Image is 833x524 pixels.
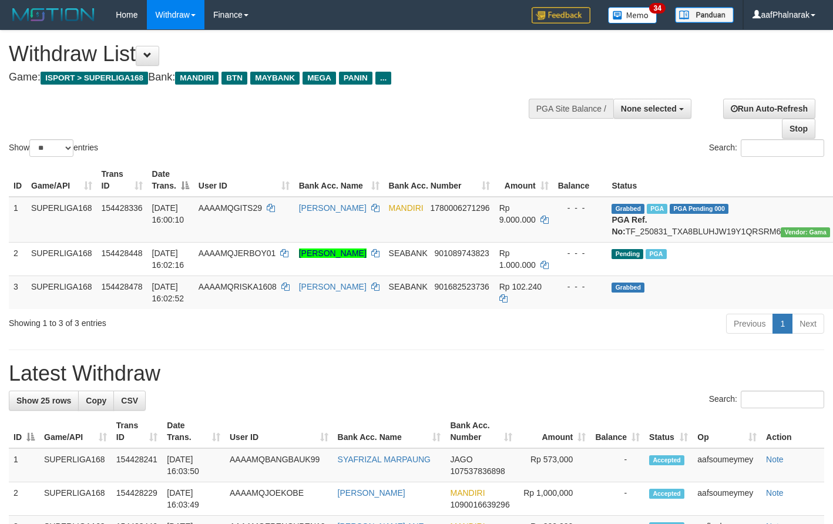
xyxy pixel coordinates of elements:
span: ... [375,72,391,85]
td: AAAAMQBANGBAUK99 [225,448,333,482]
div: - - - [558,202,603,214]
td: aafsoumeymey [693,482,761,516]
span: MEGA [303,72,336,85]
span: [DATE] 16:02:16 [152,248,184,270]
span: Grabbed [612,204,644,214]
a: [PERSON_NAME] [299,203,367,213]
a: [PERSON_NAME] [299,282,367,291]
span: MANDIRI [175,72,219,85]
td: SUPERLIGA168 [26,276,97,309]
a: Note [766,455,784,464]
span: Pending [612,249,643,259]
span: Show 25 rows [16,396,71,405]
span: BTN [221,72,247,85]
span: Marked by aafsoumeymey [647,204,667,214]
td: [DATE] 16:03:49 [162,482,225,516]
h1: Latest Withdraw [9,362,824,385]
a: Previous [726,314,773,334]
b: PGA Ref. No: [612,215,647,236]
span: Copy 107537836898 to clipboard [450,466,505,476]
th: Balance: activate to sort column ascending [590,415,644,448]
td: 3 [9,276,26,309]
th: Bank Acc. Number: activate to sort column ascending [445,415,516,448]
label: Show entries [9,139,98,157]
th: Date Trans.: activate to sort column ascending [162,415,225,448]
input: Search: [741,391,824,408]
th: Bank Acc. Number: activate to sort column ascending [384,163,495,197]
div: - - - [558,247,603,259]
a: Stop [782,119,815,139]
span: JAGO [450,455,472,464]
span: Copy 901089743823 to clipboard [434,248,489,258]
span: MANDIRI [389,203,424,213]
td: SUPERLIGA168 [26,197,97,243]
span: Vendor URL: https://trx31.1velocity.biz [781,227,830,237]
th: Status: activate to sort column ascending [644,415,693,448]
span: AAAAMQGITS29 [199,203,262,213]
a: Copy [78,391,114,411]
span: None selected [621,104,677,113]
a: SYAFRIZAL MARPAUNG [338,455,431,464]
span: Rp 9.000.000 [499,203,536,224]
th: Balance [553,163,607,197]
span: ISPORT > SUPERLIGA168 [41,72,148,85]
td: - [590,482,644,516]
td: 1 [9,197,26,243]
a: CSV [113,391,146,411]
td: SUPERLIGA168 [39,482,112,516]
span: MAYBANK [250,72,300,85]
span: [DATE] 16:02:52 [152,282,184,303]
input: Search: [741,139,824,157]
span: CSV [121,396,138,405]
td: 1 [9,448,39,482]
span: 154428448 [102,248,143,258]
img: Button%20Memo.svg [608,7,657,23]
img: panduan.png [675,7,734,23]
th: Bank Acc. Name: activate to sort column ascending [333,415,446,448]
td: Rp 573,000 [517,448,591,482]
a: 1 [772,314,792,334]
span: Copy 1090016639296 to clipboard [450,500,509,509]
a: Show 25 rows [9,391,79,411]
th: ID: activate to sort column descending [9,415,39,448]
span: PANIN [339,72,372,85]
th: Game/API: activate to sort column ascending [39,415,112,448]
a: Run Auto-Refresh [723,99,815,119]
th: ID [9,163,26,197]
span: Accepted [649,455,684,465]
div: - - - [558,281,603,293]
td: aafsoumeymey [693,448,761,482]
td: [DATE] 16:03:50 [162,448,225,482]
th: Action [761,415,824,448]
span: AAAAMQRISKA1608 [199,282,277,291]
span: SEABANK [389,248,428,258]
span: 154428336 [102,203,143,213]
img: Feedback.jpg [532,7,590,23]
th: Trans ID: activate to sort column ascending [97,163,147,197]
th: Game/API: activate to sort column ascending [26,163,97,197]
a: [PERSON_NAME] [299,248,367,258]
th: Date Trans.: activate to sort column descending [147,163,194,197]
span: 34 [649,3,665,14]
span: Rp 102.240 [499,282,542,291]
span: PGA Pending [670,204,728,214]
span: MANDIRI [450,488,485,498]
th: User ID: activate to sort column ascending [194,163,294,197]
select: Showentries [29,139,73,157]
span: SEABANK [389,282,428,291]
td: AAAAMQJOEKOBE [225,482,333,516]
td: 154428229 [112,482,162,516]
span: 154428478 [102,282,143,291]
span: Copy 901682523736 to clipboard [434,282,489,291]
td: Rp 1,000,000 [517,482,591,516]
th: Amount: activate to sort column ascending [495,163,553,197]
th: Amount: activate to sort column ascending [517,415,591,448]
span: [DATE] 16:00:10 [152,203,184,224]
h4: Game: Bank: [9,72,543,83]
button: None selected [613,99,691,119]
span: Copy 1780006271296 to clipboard [430,203,489,213]
th: Op: activate to sort column ascending [693,415,761,448]
label: Search: [709,391,824,408]
span: Copy [86,396,106,405]
div: Showing 1 to 3 of 3 entries [9,313,338,329]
